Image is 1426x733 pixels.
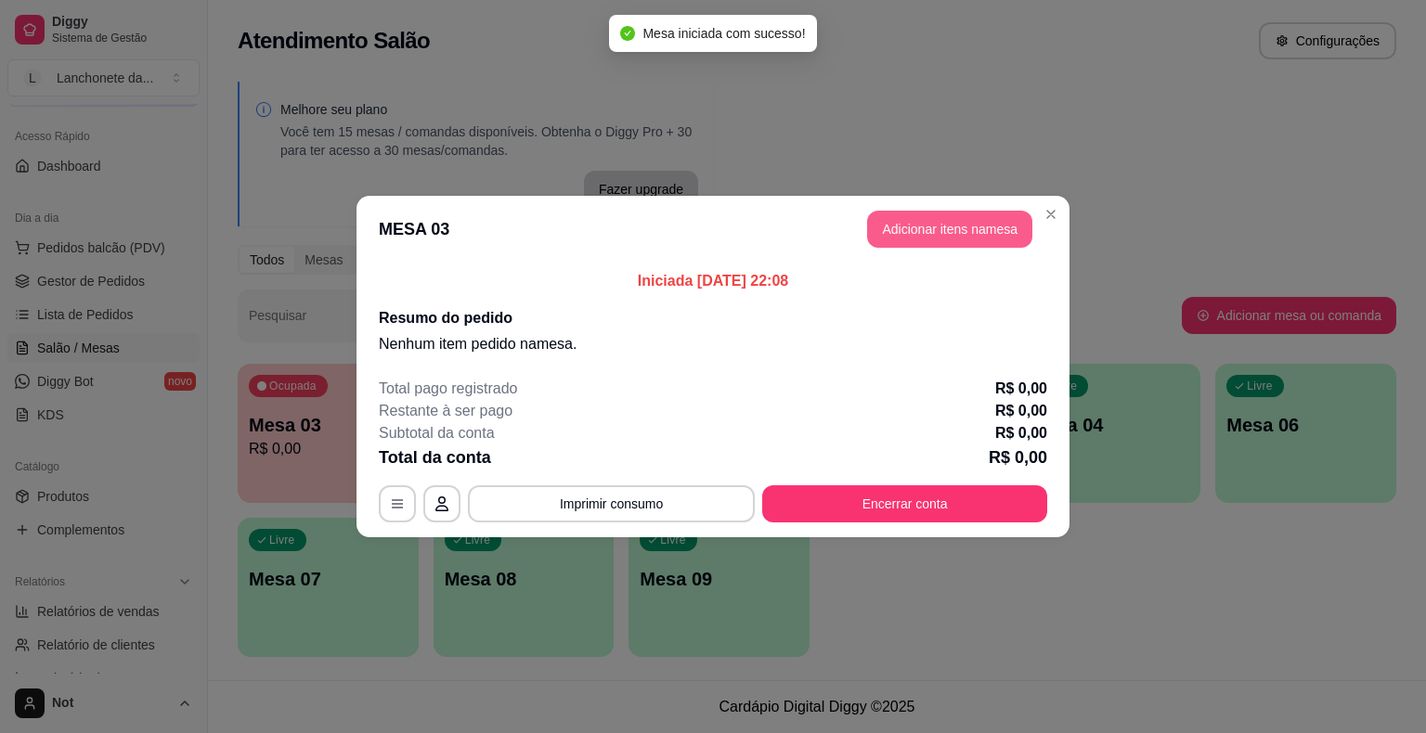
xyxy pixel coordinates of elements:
[995,400,1047,422] p: R$ 0,00
[379,400,512,422] p: Restante à ser pago
[379,333,1047,355] p: Nenhum item pedido na mesa .
[379,422,495,444] p: Subtotal da conta
[1036,199,1066,229] button: Close
[379,307,1047,329] h2: Resumo do pedido
[762,485,1047,522] button: Encerrar conta
[468,485,755,522] button: Imprimir consumo
[867,211,1032,248] button: Adicionar itens namesa
[379,270,1047,292] p: Iniciada [DATE] 22:08
[356,196,1069,263] header: MESA 03
[379,378,517,400] p: Total pago registrado
[995,378,1047,400] p: R$ 0,00
[642,26,805,41] span: Mesa iniciada com sucesso!
[995,422,1047,444] p: R$ 0,00
[989,444,1047,470] p: R$ 0,00
[620,26,635,41] span: check-circle
[379,444,491,470] p: Total da conta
